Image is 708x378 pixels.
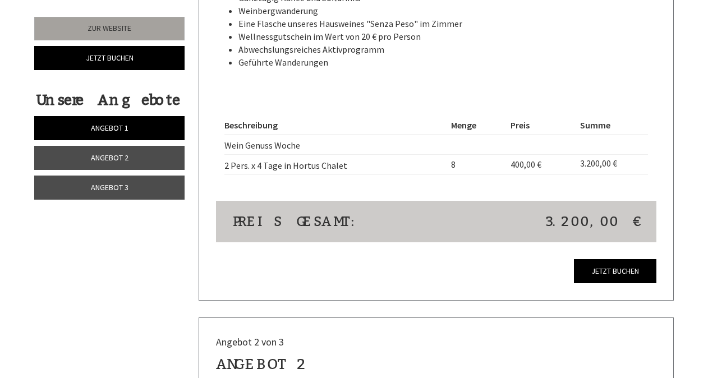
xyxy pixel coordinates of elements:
td: 2 Pers. x 4 Tage in Hortus Chalet [224,155,447,175]
div: Unsere Angebote [34,90,181,110]
li: Geführte Wanderungen [238,56,657,69]
span: 400,00 € [511,159,541,170]
li: Wellnessgutschein im Wert von 20 € pro Person [238,30,657,43]
th: Summe [576,117,648,134]
td: 3.200,00 € [576,155,648,175]
li: Abwechslungsreiches Aktivprogramm [238,43,657,56]
div: Angebot 2 [216,354,306,375]
li: Eine Flasche unseres Hausweines "Senza Peso" im Zimmer [238,17,657,30]
td: Wein Genuss Woche [224,135,447,155]
a: Zur Website [34,17,185,40]
span: Angebot 1 [91,123,128,133]
div: Preis gesamt: [224,212,436,231]
td: 8 [447,155,506,175]
a: Jetzt buchen [34,46,185,70]
th: Beschreibung [224,117,447,134]
li: Weinbergwanderung [238,4,657,17]
span: 3.200,00 € [546,212,640,231]
th: Preis [506,117,576,134]
span: Angebot 2 [91,153,128,163]
a: Jetzt buchen [574,259,656,283]
span: Angebot 3 [91,182,128,192]
th: Menge [447,117,506,134]
span: Angebot 2 von 3 [216,335,284,348]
